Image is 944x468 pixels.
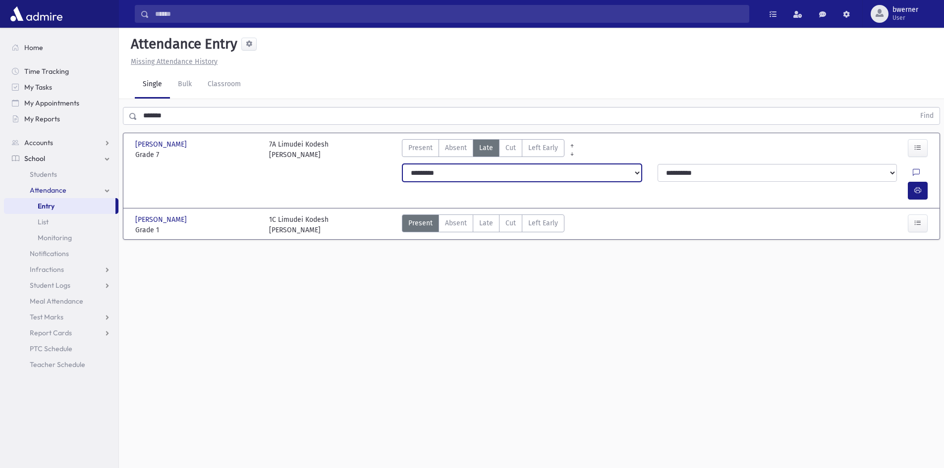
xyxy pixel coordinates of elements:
span: Home [24,43,43,52]
span: Entry [38,202,55,210]
div: 1C Limudei Kodesh [PERSON_NAME] [269,214,329,235]
span: Meal Attendance [30,297,83,306]
a: Attendance [4,182,118,198]
span: Present [408,143,433,153]
a: Time Tracking [4,63,118,79]
span: Student Logs [30,281,70,290]
a: Test Marks [4,309,118,325]
a: My Tasks [4,79,118,95]
div: AttTypes [402,139,564,160]
h5: Attendance Entry [127,36,237,52]
span: My Appointments [24,99,79,107]
span: My Tasks [24,83,52,92]
span: Attendance [30,186,66,195]
span: Absent [445,218,467,228]
span: Cut [505,143,516,153]
button: Find [914,107,940,124]
a: School [4,151,118,166]
span: Cut [505,218,516,228]
div: 7A Limudei Kodesh [PERSON_NAME] [269,139,329,160]
span: Absent [445,143,467,153]
a: My Appointments [4,95,118,111]
span: Grade 1 [135,225,259,235]
a: PTC Schedule [4,341,118,357]
a: My Reports [4,111,118,127]
a: Accounts [4,135,118,151]
span: Late [479,218,493,228]
span: Late [479,143,493,153]
span: Notifications [30,249,69,258]
a: Infractions [4,261,118,277]
span: [PERSON_NAME] [135,214,189,225]
span: Present [408,218,433,228]
span: Time Tracking [24,67,69,76]
span: Grade 7 [135,150,259,160]
span: [PERSON_NAME] [135,139,189,150]
a: Meal Attendance [4,293,118,309]
span: bwerner [892,6,918,14]
a: Student Logs [4,277,118,293]
a: Report Cards [4,325,118,341]
a: Single [135,71,170,99]
img: AdmirePro [8,4,65,24]
a: Home [4,40,118,55]
a: Entry [4,198,115,214]
u: Missing Attendance History [131,57,218,66]
span: Left Early [528,143,558,153]
a: Teacher Schedule [4,357,118,372]
a: Notifications [4,246,118,261]
span: My Reports [24,114,60,123]
span: Left Early [528,218,558,228]
a: Classroom [200,71,249,99]
a: Bulk [170,71,200,99]
span: User [892,14,918,22]
a: Missing Attendance History [127,57,218,66]
div: AttTypes [402,214,564,235]
span: School [24,154,45,163]
span: Accounts [24,138,53,147]
a: Students [4,166,118,182]
span: Test Marks [30,312,63,321]
span: Monitoring [38,233,72,242]
input: Search [149,5,749,23]
span: Teacher Schedule [30,360,85,369]
span: Students [30,170,57,179]
span: Infractions [30,265,64,274]
a: List [4,214,118,230]
a: Monitoring [4,230,118,246]
span: Report Cards [30,328,72,337]
span: List [38,217,49,226]
span: PTC Schedule [30,344,72,353]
